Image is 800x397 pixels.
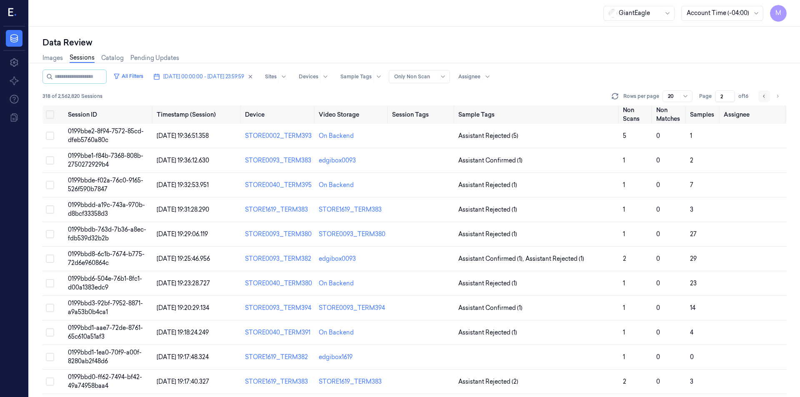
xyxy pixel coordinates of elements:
[245,205,312,214] div: STORE1619_TERM383
[690,132,692,140] span: 1
[68,324,143,340] span: 0199bbd1-aae7-72de-8761-65c610a51af3
[458,279,517,288] span: Assistant Rejected (1)
[46,132,54,140] button: Select row
[690,280,697,287] span: 23
[319,377,382,386] div: STORE1619_TERM383
[656,329,660,336] span: 0
[157,353,209,361] span: [DATE] 19:17:48.324
[623,132,626,140] span: 5
[623,181,625,189] span: 1
[623,92,659,100] p: Rows per page
[656,206,660,213] span: 0
[46,377,54,386] button: Select row
[153,105,242,124] th: Timestamp (Session)
[458,255,525,263] span: Assistant Confirmed (1) ,
[157,304,209,312] span: [DATE] 19:20:29.134
[46,110,54,119] button: Select all
[130,54,179,62] a: Pending Updates
[68,275,142,291] span: 0199bbd6-504e-76b1-8fc1-d00a1383edc9
[157,378,209,385] span: [DATE] 19:17:40.327
[319,230,385,239] div: STORE0093_TERM380
[157,329,209,336] span: [DATE] 19:18:24.249
[458,230,517,239] span: Assistant Rejected (1)
[46,230,54,238] button: Select row
[319,328,354,337] div: On Backend
[690,181,693,189] span: 7
[68,201,145,217] span: 0199bbdd-a19c-743a-970b-d8bcf33358d3
[770,5,787,22] button: M
[68,127,144,144] span: 0199bbe2-8f94-7572-85cd-dfeb5760a80c
[42,92,102,100] span: 318 of 2,562,820 Sessions
[690,353,694,361] span: 0
[525,255,584,263] span: Assistant Rejected (1)
[163,73,244,80] span: [DATE] 00:00:00 - [DATE] 23:59:59
[68,226,146,242] span: 0199bbdb-763d-7b36-a8ec-fdb539d32b2b
[656,255,660,262] span: 0
[656,181,660,189] span: 0
[690,378,693,385] span: 3
[455,105,620,124] th: Sample Tags
[319,255,356,263] div: edgibox0093
[68,250,145,267] span: 0199bbd8-6c1b-7674-b775-72d6e960864c
[46,328,54,337] button: Select row
[690,206,693,213] span: 3
[738,92,752,100] span: of 16
[150,70,257,83] button: [DATE] 00:00:00 - [DATE] 23:59:59
[623,255,626,262] span: 2
[656,353,660,361] span: 0
[157,255,210,262] span: [DATE] 19:25:46.956
[157,230,208,238] span: [DATE] 19:29:06.119
[46,304,54,312] button: Select row
[720,105,787,124] th: Assignee
[68,300,143,316] span: 0199bbd3-92bf-7952-8871-a9a53b0b4ca1
[319,353,352,362] div: edgibox1619
[656,378,660,385] span: 0
[42,54,63,62] a: Images
[157,280,210,287] span: [DATE] 19:23:28.727
[699,92,712,100] span: Page
[157,181,209,189] span: [DATE] 19:32:53.951
[245,279,312,288] div: STORE0040_TERM380
[68,152,143,168] span: 0199bbe1-f84b-7368-808b-2750272929b4
[46,181,54,189] button: Select row
[245,132,312,140] div: STORE0002_TERM393
[319,181,354,190] div: On Backend
[690,157,693,164] span: 2
[245,181,312,190] div: STORE0040_TERM395
[68,177,143,193] span: 0199bbde-f02a-76c0-9165-526f590b7847
[319,132,354,140] div: On Backend
[46,279,54,287] button: Select row
[68,349,142,365] span: 0199bbd1-1ea0-70f9-a00f-8280ab2f48d6
[687,105,720,124] th: Samples
[458,377,518,386] span: Assistant Rejected (2)
[656,230,660,238] span: 0
[315,105,389,124] th: Video Storage
[623,353,625,361] span: 1
[157,132,209,140] span: [DATE] 19:36:51.358
[690,230,697,238] span: 27
[656,132,660,140] span: 0
[319,304,385,312] div: STORE0093_TERM394
[623,329,625,336] span: 1
[245,230,312,239] div: STORE0093_TERM380
[623,157,625,164] span: 1
[458,304,522,312] span: Assistant Confirmed (1)
[690,304,695,312] span: 14
[245,255,312,263] div: STORE0093_TERM382
[319,156,356,165] div: edgibox0093
[46,255,54,263] button: Select row
[758,90,770,102] button: Go to previous page
[653,105,687,124] th: Non Matches
[458,156,522,165] span: Assistant Confirmed (1)
[758,90,783,102] nav: pagination
[623,378,626,385] span: 2
[319,279,354,288] div: On Backend
[772,90,783,102] button: Go to next page
[245,353,312,362] div: STORE1619_TERM382
[656,280,660,287] span: 0
[68,373,142,390] span: 0199bbd0-ff62-7494-bf42-49a74958baa4
[42,37,787,48] div: Data Review
[245,377,312,386] div: STORE1619_TERM383
[101,54,124,62] a: Catalog
[389,105,455,124] th: Session Tags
